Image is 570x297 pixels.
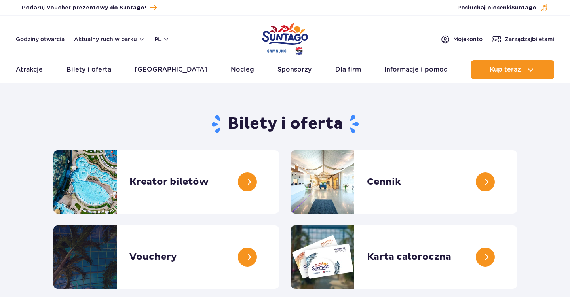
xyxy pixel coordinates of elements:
button: Kup teraz [471,60,554,79]
button: pl [154,35,169,43]
a: Mojekonto [441,34,483,44]
a: Sponsorzy [277,60,312,79]
a: Godziny otwarcia [16,35,65,43]
button: Aktualny ruch w parku [74,36,145,42]
a: Park of Poland [262,20,308,56]
h1: Bilety i oferta [53,114,517,134]
a: Dla firm [335,60,361,79]
a: Atrakcje [16,60,43,79]
a: [GEOGRAPHIC_DATA] [135,60,207,79]
span: Posłuchaj piosenki [457,4,536,12]
span: Zarządzaj biletami [505,35,554,43]
a: Informacje i pomoc [384,60,447,79]
a: Bilety i oferta [66,60,111,79]
a: Zarządzajbiletami [492,34,554,44]
span: Kup teraz [490,66,521,73]
span: Podaruj Voucher prezentowy do Suntago! [22,4,146,12]
span: Suntago [511,5,536,11]
a: Podaruj Voucher prezentowy do Suntago! [22,2,157,13]
a: Nocleg [231,60,254,79]
button: Posłuchaj piosenkiSuntago [457,4,548,12]
span: Moje konto [453,35,483,43]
